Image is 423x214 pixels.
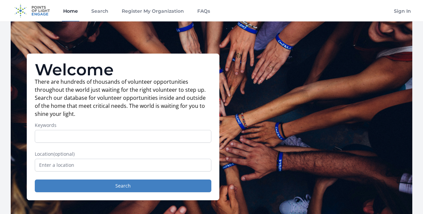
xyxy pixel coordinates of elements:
button: Search [35,180,211,192]
label: Keywords [35,122,211,129]
input: Enter a location [35,159,211,171]
label: Location [35,151,211,157]
span: (optional) [54,151,75,157]
h1: Welcome [35,62,211,78]
p: There are hundreds of thousands of volunteer opportunities throughout the world just waiting for ... [35,78,211,118]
